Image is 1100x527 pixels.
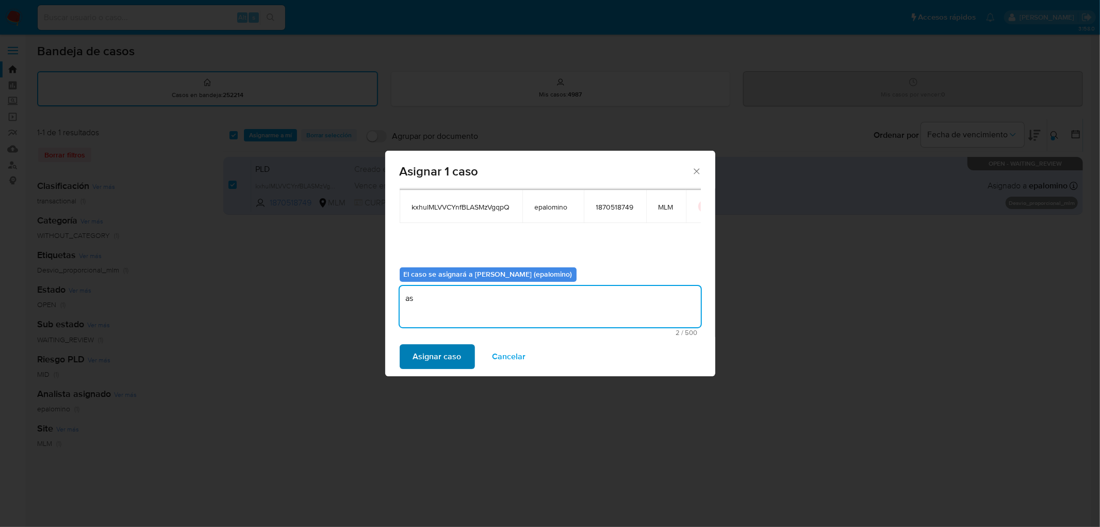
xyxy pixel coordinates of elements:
button: Asignar caso [400,344,475,369]
span: Cancelar [492,345,526,368]
span: kxhulMLVVCYnfBLASMzVgqpQ [412,202,510,212]
button: Cancelar [479,344,539,369]
b: El caso se asignará a [PERSON_NAME] (epalomino) [404,269,572,279]
span: Asignar caso [413,345,462,368]
span: epalomino [535,202,571,212]
div: assign-modal [385,151,715,376]
span: Asignar 1 caso [400,165,692,178]
textarea: as [400,286,701,327]
span: MLM [659,202,674,212]
button: Cerrar ventana [692,166,701,175]
span: Máximo 500 caracteres [403,329,698,336]
span: 1870518749 [596,202,634,212]
button: icon-button [698,200,711,213]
